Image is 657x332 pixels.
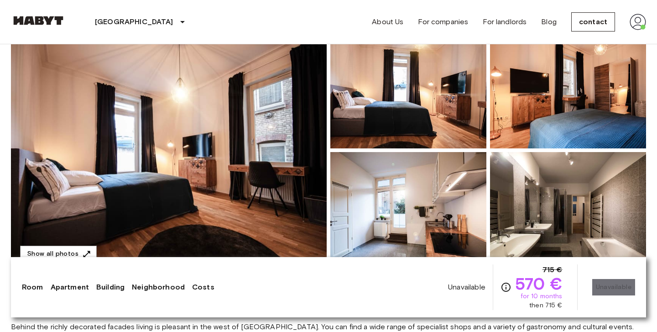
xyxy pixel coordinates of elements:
svg: Check cost overview for full price breakdown. Please note that discounts apply to new joiners onl... [501,282,511,293]
font: 715 € [542,265,563,274]
font: Show all photos [27,250,78,258]
a: For landlords [483,16,527,27]
font: Neighborhood [132,283,185,291]
font: Blog [541,17,557,26]
img: avatar [630,14,646,30]
font: Costs [192,283,214,291]
a: Costs [192,282,214,293]
img: Marketing picture of unit DE-09-010-001-01HF [11,29,327,272]
img: Picture of unit DE-09-010-001-01HF [330,29,486,148]
img: Picture of unit DE-09-010-001-01HF [330,152,486,272]
a: Apartment [51,282,89,293]
button: Show all photos [20,246,97,263]
img: Habyt [11,16,66,25]
font: for 10 months [521,292,563,300]
a: Blog [541,16,557,27]
a: Room [22,282,43,293]
font: then 715 € [529,301,563,309]
a: About Us [372,16,403,27]
img: Picture of unit DE-09-010-001-01HF [490,29,646,148]
a: For companies [418,16,468,27]
font: Unavailable [448,283,485,291]
font: contact [579,17,607,26]
img: Picture of unit DE-09-010-001-01HF [490,152,646,272]
font: 570 € [515,274,563,294]
font: For companies [418,17,468,26]
a: contact [571,12,615,32]
font: Room [22,283,43,291]
font: [GEOGRAPHIC_DATA] [95,17,173,26]
font: About Us [372,17,403,26]
a: Building [96,282,125,293]
font: Apartment [51,283,89,291]
font: For landlords [483,17,527,26]
a: Neighborhood [132,282,185,293]
font: Building [96,283,125,291]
